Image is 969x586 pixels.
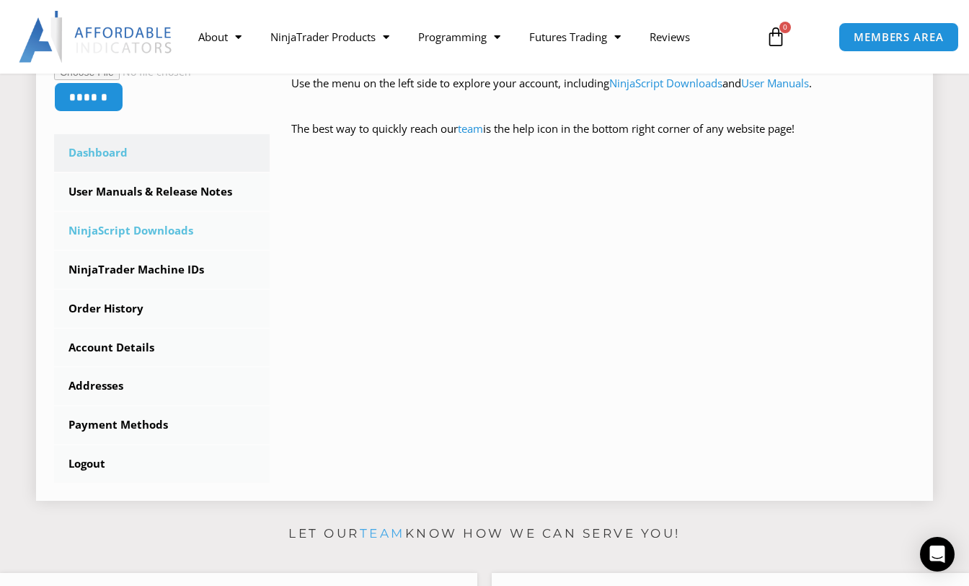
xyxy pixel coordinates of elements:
a: Reviews [635,20,704,53]
a: team [458,121,483,136]
span: MEMBERS AREA [854,32,944,43]
a: NinjaTrader Products [256,20,404,53]
nav: Menu [184,20,756,53]
a: Programming [404,20,515,53]
a: 0 [744,16,807,58]
p: The best way to quickly reach our is the help icon in the bottom right corner of any website page! [291,119,916,159]
a: MEMBERS AREA [839,22,959,52]
a: Payment Methods [54,406,270,444]
a: User Manuals [741,76,809,90]
div: Open Intercom Messenger [920,537,955,572]
p: Use the menu on the left side to explore your account, including and . [291,74,916,114]
a: team [360,526,405,541]
a: Addresses [54,367,270,405]
a: NinjaScript Downloads [609,76,722,90]
img: LogoAI | Affordable Indicators – NinjaTrader [19,11,174,63]
a: User Manuals & Release Notes [54,173,270,211]
a: NinjaTrader Machine IDs [54,251,270,289]
span: 0 [779,22,791,33]
nav: Account pages [54,134,270,483]
a: Order History [54,290,270,328]
a: Futures Trading [515,20,635,53]
a: Dashboard [54,134,270,172]
a: About [184,20,256,53]
a: Logout [54,445,270,483]
a: NinjaScript Downloads [54,212,270,250]
a: Account Details [54,329,270,367]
